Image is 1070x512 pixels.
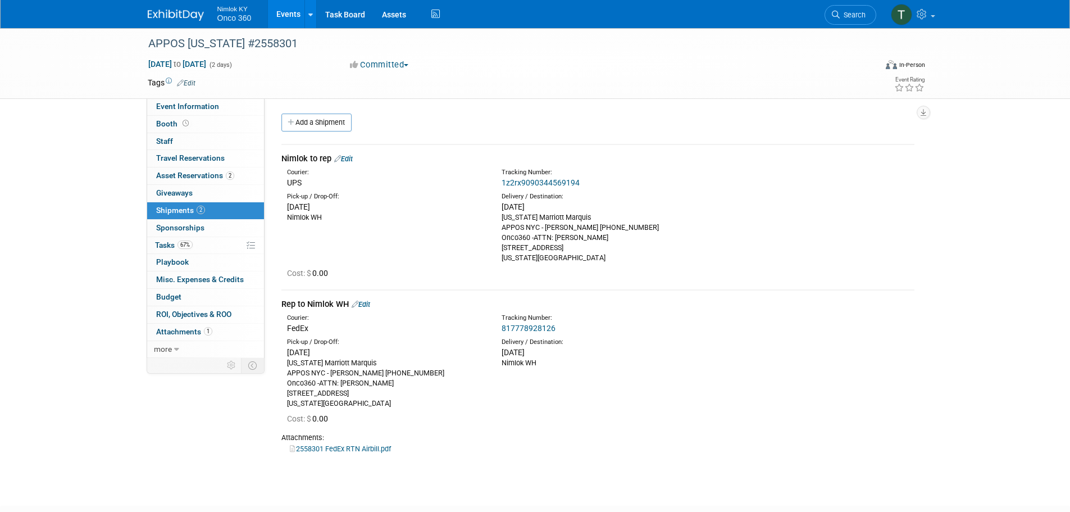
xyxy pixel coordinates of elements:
span: Booth [156,119,191,128]
span: Asset Reservations [156,171,234,180]
a: Playbook [147,254,264,271]
a: Edit [334,155,353,163]
div: Delivery / Destination: [502,192,699,201]
div: FedEx [287,323,485,334]
a: Travel Reservations [147,150,264,167]
a: ROI, Objectives & ROO [147,306,264,323]
span: Giveaways [156,188,193,197]
div: Courier: [287,314,485,323]
div: [US_STATE] Marriott Marquis APPOS NYC - [PERSON_NAME] [PHONE_NUMBER] Onco360 -ATTN: [PERSON_NAME]... [502,212,699,263]
div: Nimlok WH [287,212,485,223]
img: ExhibitDay [148,10,204,21]
div: [DATE] [502,201,699,212]
span: 67% [177,241,193,249]
span: Nimlok KY [217,2,252,14]
div: Delivery / Destination: [502,338,699,347]
div: Nimlok to rep [281,153,914,165]
a: 1z2rx9090344569194 [502,178,580,187]
div: UPS [287,177,485,188]
div: [US_STATE] Marriott Marquis APPOS NYC - [PERSON_NAME] [PHONE_NUMBER] Onco360 -ATTN: [PERSON_NAME]... [287,358,485,409]
div: Rep to Nimlok WH [281,298,914,310]
a: Giveaways [147,185,264,202]
span: 1 [204,327,212,336]
span: to [172,60,183,69]
span: Staff [156,137,173,146]
div: Pick-up / Drop-Off: [287,338,485,347]
span: Cost: $ [287,414,312,423]
a: Shipments2 [147,202,264,219]
span: Sponsorships [156,223,204,232]
span: Budget [156,292,181,301]
div: Event Format [810,58,926,75]
td: Toggle Event Tabs [241,358,264,373]
a: Event Information [147,98,264,115]
div: Nimlok WH [502,358,699,368]
span: Shipments [156,206,205,215]
div: Event Rating [894,77,925,83]
a: 2558301 FedEx RTN Airbill.pdf [290,445,391,453]
img: Tim Bugaile [891,4,912,25]
span: Tasks [155,241,193,250]
a: more [147,341,264,358]
a: Booth [147,116,264,133]
span: 2 [226,171,234,180]
a: Attachments1 [147,324,264,341]
div: [DATE] [287,347,485,358]
span: Cost: $ [287,269,312,278]
img: Format-Inperson.png [886,60,897,69]
td: Personalize Event Tab Strip [222,358,242,373]
a: Asset Reservations2 [147,167,264,184]
span: Attachments [156,327,212,336]
a: Search [825,5,876,25]
div: Attachments: [281,433,914,443]
a: Budget [147,289,264,306]
a: Edit [177,79,195,87]
div: APPOS [US_STATE] #2558301 [144,34,859,54]
span: Search [840,11,866,19]
div: [DATE] [502,347,699,358]
span: (2 days) [208,61,232,69]
span: Booth not reserved yet [180,119,191,128]
a: Edit [352,300,370,309]
span: Travel Reservations [156,153,225,162]
div: Tracking Number: [502,314,753,323]
span: 2 [197,206,205,214]
a: Staff [147,133,264,150]
a: Misc. Expenses & Credits [147,271,264,288]
span: Event Information [156,102,219,111]
span: Playbook [156,257,189,266]
div: Tracking Number: [502,168,753,177]
span: 0.00 [287,414,333,423]
span: more [154,345,172,354]
a: Sponsorships [147,220,264,237]
a: 817778928126 [502,324,556,333]
span: [DATE] [DATE] [148,59,207,69]
button: Committed [346,59,413,71]
div: In-Person [899,61,925,69]
a: Add a Shipment [281,114,352,132]
span: 0.00 [287,269,333,278]
span: Onco 360 [217,13,252,22]
a: Tasks67% [147,237,264,254]
span: ROI, Objectives & ROO [156,310,231,319]
td: Tags [148,77,195,88]
div: [DATE] [287,201,485,212]
span: Misc. Expenses & Credits [156,275,244,284]
div: Courier: [287,168,485,177]
div: Pick-up / Drop-Off: [287,192,485,201]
